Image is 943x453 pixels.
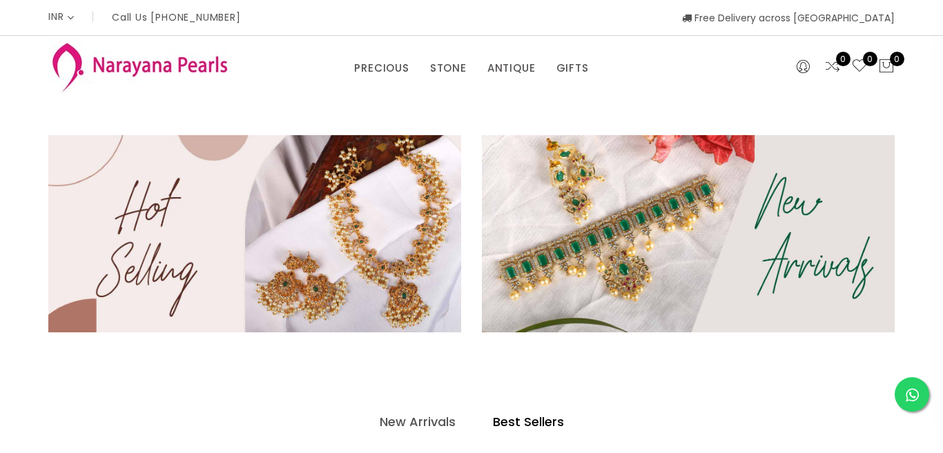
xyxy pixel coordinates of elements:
[112,12,241,22] p: Call Us [PHONE_NUMBER]
[487,58,536,79] a: ANTIQUE
[890,52,904,66] span: 0
[863,52,877,66] span: 0
[430,58,467,79] a: STONE
[380,414,456,430] h4: New Arrivals
[851,58,868,76] a: 0
[556,58,589,79] a: GIFTS
[824,58,841,76] a: 0
[878,58,895,76] button: 0
[493,414,564,430] h4: Best Sellers
[836,52,850,66] span: 0
[354,58,409,79] a: PRECIOUS
[682,11,895,25] span: Free Delivery across [GEOGRAPHIC_DATA]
